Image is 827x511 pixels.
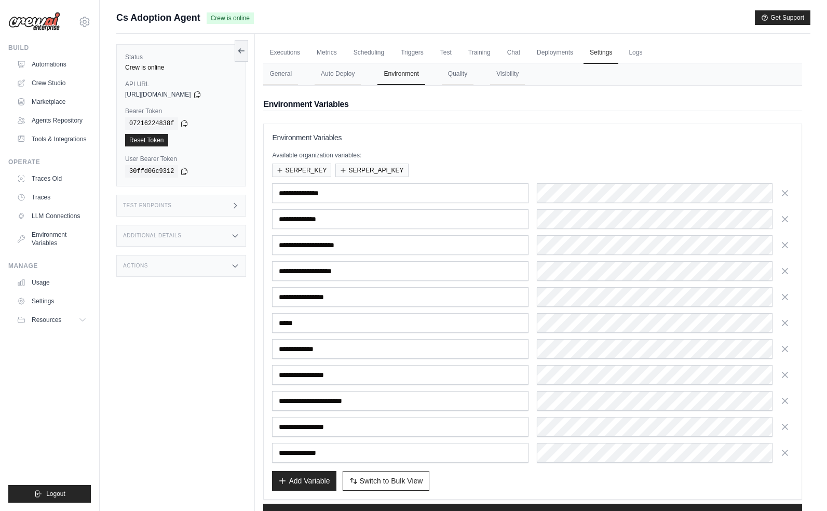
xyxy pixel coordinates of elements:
[272,151,793,159] p: Available organization variables:
[207,12,254,24] span: Crew is online
[8,262,91,270] div: Manage
[442,63,473,85] button: Quality
[377,63,425,85] button: Environment
[531,42,579,64] a: Deployments
[12,112,91,129] a: Agents Repository
[263,63,298,85] button: General
[12,208,91,224] a: LLM Connections
[46,490,65,498] span: Logout
[310,42,343,64] a: Metrics
[501,42,526,64] a: Chat
[125,165,178,178] code: 30ffd06c9312
[12,75,91,91] a: Crew Studio
[123,203,172,209] h3: Test Endpoints
[125,90,191,99] span: [URL][DOMAIN_NAME]
[125,80,237,88] label: API URL
[315,63,361,85] button: Auto Deploy
[125,117,178,130] code: 07216224838f
[263,98,802,111] h2: Environment Variables
[12,56,91,73] a: Automations
[584,42,618,64] a: Settings
[125,53,237,61] label: Status
[462,42,497,64] a: Training
[8,12,60,32] img: Logo
[12,226,91,251] a: Environment Variables
[8,158,91,166] div: Operate
[263,42,306,64] a: Executions
[490,63,525,85] button: Visibility
[434,42,458,64] a: Test
[12,312,91,328] button: Resources
[622,42,648,64] a: Logs
[272,132,793,143] h3: Environment Variables
[12,189,91,206] a: Traces
[335,164,408,177] button: SERPER_API_KEY
[12,293,91,310] a: Settings
[272,164,331,177] button: SERPER_KEY
[32,316,61,324] span: Resources
[8,485,91,503] button: Logout
[123,233,181,239] h3: Additional Details
[263,63,802,85] nav: Tabs
[125,134,168,146] a: Reset Token
[360,476,423,486] span: Switch to Bulk View
[12,131,91,147] a: Tools & Integrations
[755,10,810,25] button: Get Support
[116,10,200,25] span: Cs Adoption Agent
[347,42,390,64] a: Scheduling
[125,107,237,115] label: Bearer Token
[12,93,91,110] a: Marketplace
[12,170,91,187] a: Traces Old
[12,274,91,291] a: Usage
[125,63,237,72] div: Crew is online
[123,263,148,269] h3: Actions
[8,44,91,52] div: Build
[343,471,430,491] button: Switch to Bulk View
[272,471,336,491] button: Add Variable
[395,42,430,64] a: Triggers
[125,155,237,163] label: User Bearer Token
[775,461,827,511] iframe: Chat Widget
